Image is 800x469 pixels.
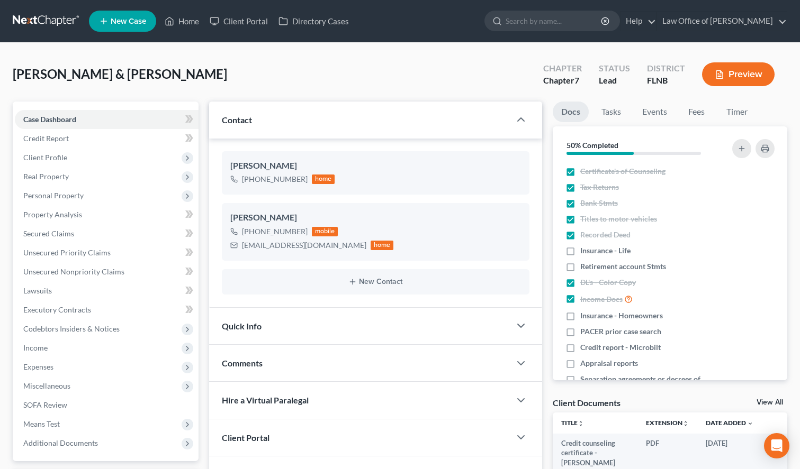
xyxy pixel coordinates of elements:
[15,262,199,281] a: Unsecured Nonpriority Claims
[159,12,204,31] a: Home
[680,102,714,122] a: Fees
[580,229,631,240] span: Recorded Deed
[242,240,366,251] div: [EMAIL_ADDRESS][DOMAIN_NAME]
[580,358,638,369] span: Appraisal reports
[222,395,309,405] span: Hire a Virtual Paralegal
[242,174,308,185] div: [PHONE_NUMBER]
[23,362,53,371] span: Expenses
[718,102,756,122] a: Timer
[23,210,82,219] span: Property Analysis
[23,172,69,181] span: Real Property
[747,420,753,427] i: expand_more
[543,75,582,87] div: Chapter
[580,374,720,395] span: Separation agreements or decrees of divorces
[599,75,630,87] div: Lead
[682,420,689,427] i: unfold_more
[23,305,91,314] span: Executory Contracts
[647,62,685,75] div: District
[111,17,146,25] span: New Case
[23,343,48,352] span: Income
[23,419,60,428] span: Means Test
[23,400,67,409] span: SOFA Review
[15,129,199,148] a: Credit Report
[553,102,589,122] a: Docs
[23,438,98,447] span: Additional Documents
[230,278,521,286] button: New Contact
[580,342,661,353] span: Credit report - Microbilt
[23,381,70,390] span: Miscellaneous
[580,182,619,192] span: Tax Returns
[371,241,394,250] div: home
[506,11,603,31] input: Search by name...
[15,205,199,224] a: Property Analysis
[543,62,582,75] div: Chapter
[706,419,753,427] a: Date Added expand_more
[599,62,630,75] div: Status
[561,419,584,427] a: Titleunfold_more
[15,281,199,300] a: Lawsuits
[23,286,52,295] span: Lawsuits
[23,153,67,162] span: Client Profile
[312,227,338,236] div: mobile
[593,102,630,122] a: Tasks
[222,115,252,125] span: Contact
[23,267,124,276] span: Unsecured Nonpriority Claims
[273,12,354,31] a: Directory Cases
[230,160,521,172] div: [PERSON_NAME]
[222,358,263,368] span: Comments
[646,419,689,427] a: Extensionunfold_more
[634,102,676,122] a: Events
[764,433,789,458] div: Open Intercom Messenger
[15,110,199,129] a: Case Dashboard
[23,248,111,257] span: Unsecured Priority Claims
[702,62,775,86] button: Preview
[15,396,199,415] a: SOFA Review
[578,420,584,427] i: unfold_more
[23,134,69,143] span: Credit Report
[757,399,783,406] a: View All
[580,261,666,272] span: Retirement account Stmts
[222,321,262,331] span: Quick Info
[621,12,656,31] a: Help
[580,245,631,256] span: Insurance - Life
[580,310,663,321] span: Insurance - Homeowners
[23,191,84,200] span: Personal Property
[230,211,521,224] div: [PERSON_NAME]
[580,326,661,337] span: PACER prior case search
[15,224,199,243] a: Secured Claims
[580,294,623,305] span: Income Docs
[23,115,76,124] span: Case Dashboard
[553,397,621,408] div: Client Documents
[15,243,199,262] a: Unsecured Priority Claims
[567,141,618,150] strong: 50% Completed
[204,12,273,31] a: Client Portal
[15,300,199,319] a: Executory Contracts
[13,66,227,81] span: [PERSON_NAME] & [PERSON_NAME]
[312,174,335,184] div: home
[222,433,269,443] span: Client Portal
[23,324,120,333] span: Codebtors Insiders & Notices
[580,277,636,288] span: DL's - Color Copy
[657,12,787,31] a: Law Office of [PERSON_NAME]
[647,75,685,87] div: FLNB
[580,214,657,224] span: Titles to motor vehicles
[242,226,308,237] div: [PHONE_NUMBER]
[580,198,618,208] span: Bank Stmts
[574,75,579,85] span: 7
[580,166,666,177] span: Certificate's of Counseling
[23,229,74,238] span: Secured Claims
